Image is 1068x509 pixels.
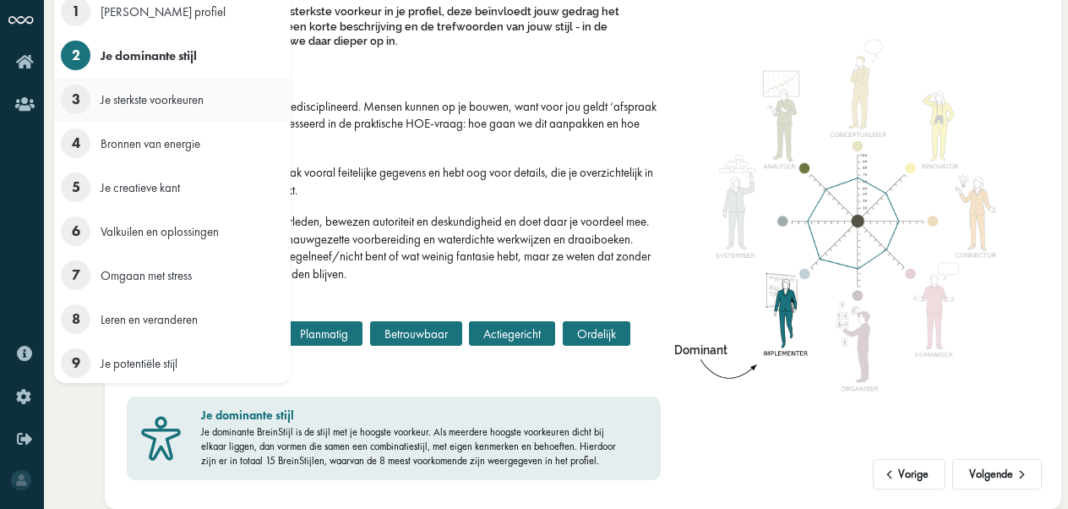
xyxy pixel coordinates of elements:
[704,38,1012,404] img: implementer
[127,3,662,51] div: Je dominante BreinStijl is je sterkste voorkeur in je profiel, deze beïnvloedt jouw gedrag het me...
[61,129,90,158] span: 4
[101,47,197,63] span: Je dominante stijl
[469,321,555,346] div: Actiegericht
[952,459,1042,490] button: Volgende
[61,216,90,246] span: 6
[201,425,626,468] div: Je dominante BreinStijl is de stijl met je hoogste voorkeur. Als meerdere hoogste voorkeuren dich...
[127,213,662,282] p: Je gaat af op ervaringen uit het verleden, bewezen autoriteit en deskundigheid en doet daar je vo...
[61,85,90,114] span: 3
[127,65,662,91] h2: implementer
[101,91,204,107] span: Je sterkste voorkeuren
[101,135,200,151] span: Bronnen van energie
[61,304,90,334] span: 8
[61,260,90,290] span: 7
[127,297,662,314] h3: Trefwoorden
[674,342,724,358] div: Dominant
[101,179,180,195] span: Je creatieve kant
[563,321,630,346] div: Ordelijk
[101,223,219,239] span: Valkuilen en oplossingen
[201,408,626,423] h3: Je dominante stijl
[61,41,90,70] span: 2
[101,355,177,371] span: Je potentiële stijl
[101,3,226,19] span: [PERSON_NAME] profiel
[61,172,90,202] span: 5
[61,348,90,378] span: 9
[873,459,946,490] button: Vorige
[286,321,362,346] div: Planmatig
[101,267,192,283] span: Omgaan met stress
[370,321,462,346] div: Betrouwbaar
[101,311,198,327] span: Leren en veranderen
[127,98,662,150] p: Jij bent ordelijk, betrouwbaar en gedisciplineerd. Mensen kunnen op je bouwen, want voor jou geld...
[127,164,662,199] p: Je gebruikt bij je planmatige aanpak vooral feitelijke gegevens en hebt oog voor details, die je ...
